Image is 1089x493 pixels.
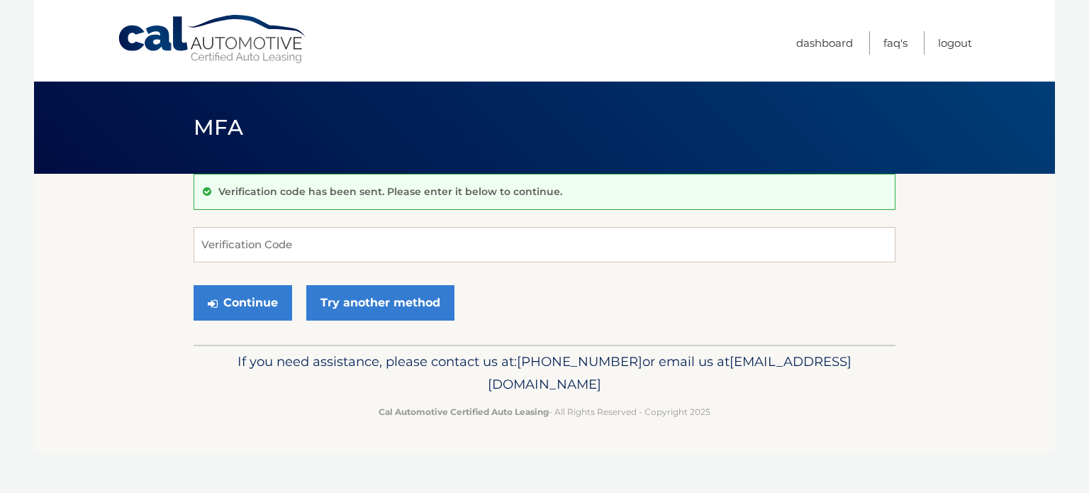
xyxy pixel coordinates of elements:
input: Verification Code [194,227,895,262]
strong: Cal Automotive Certified Auto Leasing [379,406,549,417]
button: Continue [194,285,292,321]
p: If you need assistance, please contact us at: or email us at [203,350,886,396]
a: Try another method [306,285,454,321]
span: MFA [194,114,243,140]
a: Logout [938,31,972,55]
a: Cal Automotive [117,14,308,65]
span: [PHONE_NUMBER] [517,353,642,370]
span: [EMAIL_ADDRESS][DOMAIN_NAME] [488,353,851,392]
a: FAQ's [883,31,907,55]
p: Verification code has been sent. Please enter it below to continue. [218,185,562,198]
a: Dashboard [796,31,853,55]
p: - All Rights Reserved - Copyright 2025 [203,404,886,419]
